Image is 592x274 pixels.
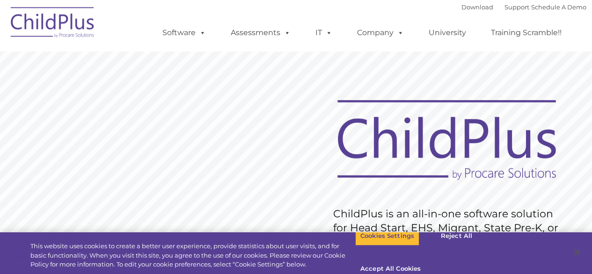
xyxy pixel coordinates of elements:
[348,23,413,42] a: Company
[153,23,215,42] a: Software
[482,23,571,42] a: Training Scramble!!
[427,226,486,246] button: Reject All
[461,3,493,11] a: Download
[567,242,587,263] button: Close
[306,23,342,42] a: IT
[221,23,300,42] a: Assessments
[461,3,586,11] font: |
[355,226,419,246] button: Cookies Settings
[504,3,529,11] a: Support
[419,23,475,42] a: University
[531,3,586,11] a: Schedule A Demo
[30,242,355,269] div: This website uses cookies to create a better user experience, provide statistics about user visit...
[6,0,100,47] img: ChildPlus by Procare Solutions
